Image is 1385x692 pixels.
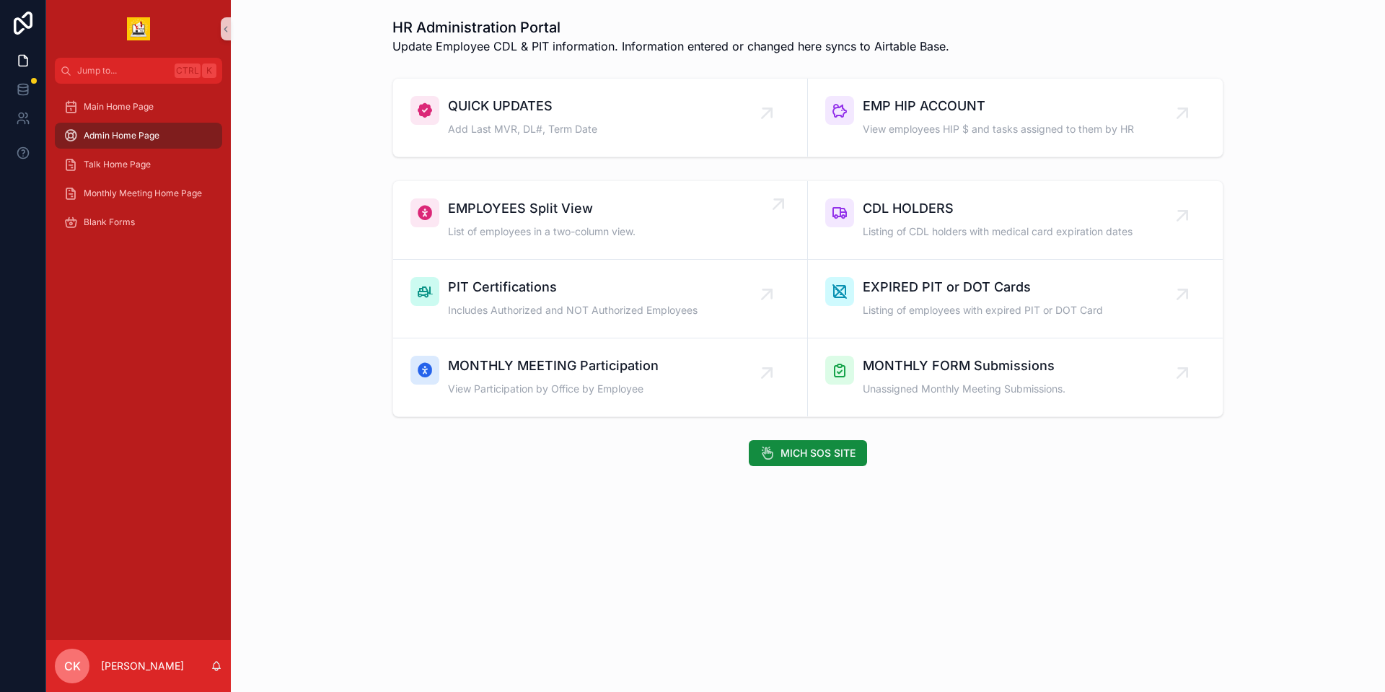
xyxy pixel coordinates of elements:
[392,38,949,55] span: Update Employee CDL & PIT information. Information entered or changed here syncs to Airtable Base.
[448,356,659,376] span: MONTHLY MEETING Participation
[448,277,698,297] span: PIT Certifications
[863,96,1134,116] span: EMP HIP ACCOUNT
[863,198,1133,219] span: CDL HOLDERS
[393,181,808,260] a: EMPLOYEES Split ViewList of employees in a two-column view.
[84,188,202,199] span: Monthly Meeting Home Page
[393,338,808,416] a: MONTHLY MEETING ParticipationView Participation by Office by Employee
[448,224,636,239] span: List of employees in a two-column view.
[808,79,1223,157] a: EMP HIP ACCOUNTView employees HIP $ and tasks assigned to them by HR
[84,101,154,113] span: Main Home Page
[84,159,151,170] span: Talk Home Page
[393,79,808,157] a: QUICK UPDATESAdd Last MVR, DL#, Term Date
[863,382,1065,396] span: Unassigned Monthly Meeting Submissions.
[203,65,215,76] span: K
[863,224,1133,239] span: Listing of CDL holders with medical card expiration dates
[127,17,150,40] img: App logo
[808,338,1223,416] a: MONTHLY FORM SubmissionsUnassigned Monthly Meeting Submissions.
[55,152,222,178] a: Talk Home Page
[393,260,808,338] a: PIT CertificationsIncludes Authorized and NOT Authorized Employees
[392,17,949,38] h1: HR Administration Portal
[64,657,81,675] span: CK
[175,63,201,78] span: Ctrl
[863,356,1065,376] span: MONTHLY FORM Submissions
[781,446,856,460] span: MICH SOS SITE
[448,303,698,317] span: Includes Authorized and NOT Authorized Employees
[101,659,184,673] p: [PERSON_NAME]
[448,198,636,219] span: EMPLOYEES Split View
[84,216,135,228] span: Blank Forms
[55,180,222,206] a: Monthly Meeting Home Page
[448,382,659,396] span: View Participation by Office by Employee
[808,181,1223,260] a: CDL HOLDERSListing of CDL holders with medical card expiration dates
[77,65,169,76] span: Jump to...
[84,130,159,141] span: Admin Home Page
[46,84,231,254] div: scrollable content
[448,122,597,136] span: Add Last MVR, DL#, Term Date
[863,303,1103,317] span: Listing of employees with expired PIT or DOT Card
[55,209,222,235] a: Blank Forms
[55,58,222,84] button: Jump to...CtrlK
[55,94,222,120] a: Main Home Page
[863,277,1103,297] span: EXPIRED PIT or DOT Cards
[55,123,222,149] a: Admin Home Page
[448,96,597,116] span: QUICK UPDATES
[808,260,1223,338] a: EXPIRED PIT or DOT CardsListing of employees with expired PIT or DOT Card
[863,122,1134,136] span: View employees HIP $ and tasks assigned to them by HR
[749,440,867,466] button: MICH SOS SITE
